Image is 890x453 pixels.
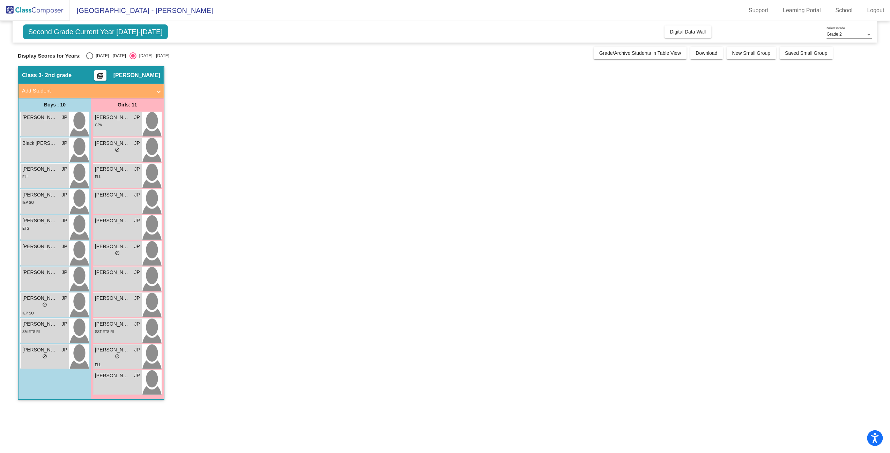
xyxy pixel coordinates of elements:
span: JP [134,320,140,328]
mat-radio-group: Select an option [86,52,169,59]
span: [GEOGRAPHIC_DATA] - [PERSON_NAME] [70,5,213,16]
span: Saved Small Group [785,50,828,56]
span: JP [134,295,140,302]
span: JP [62,165,67,173]
span: SM ETS RI [22,330,40,334]
span: Digital Data Wall [670,29,706,35]
span: [PERSON_NAME] [22,269,57,276]
span: do_not_disturb_alt [115,147,120,152]
div: [DATE] - [DATE] [136,53,169,59]
span: [PERSON_NAME] [22,217,57,224]
span: JP [62,243,67,250]
span: JP [134,269,140,276]
button: Digital Data Wall [665,25,712,38]
span: IEP SO [22,311,34,315]
span: [PERSON_NAME] [PERSON_NAME] [95,346,130,354]
span: JP [62,320,67,328]
button: Download [690,47,723,59]
span: ELL [22,175,29,179]
span: [PERSON_NAME] [95,243,130,250]
span: [PERSON_NAME] [95,295,130,302]
span: do_not_disturb_alt [43,354,47,359]
span: JP [62,217,67,224]
span: Download [696,50,718,56]
span: Second Grade Current Year [DATE]-[DATE] [23,24,168,39]
mat-expansion-panel-header: Add Student [18,84,164,98]
mat-panel-title: Add Student [22,87,152,95]
div: Girls: 11 [91,98,164,112]
span: [PERSON_NAME] [95,140,130,147]
div: Boys : 10 [18,98,91,112]
span: [PERSON_NAME] [22,114,57,121]
span: [PERSON_NAME] [22,191,57,199]
span: [PERSON_NAME] [95,191,130,199]
span: [PERSON_NAME] [22,346,57,354]
span: SST ETS RI [95,330,114,334]
span: Black [PERSON_NAME] [22,140,57,147]
button: New Small Group [727,47,776,59]
span: JP [134,191,140,199]
span: [PERSON_NAME] [22,243,57,250]
button: Print Students Details [94,70,106,81]
span: JP [134,165,140,173]
span: GPV [95,123,102,127]
span: do_not_disturb_alt [43,302,47,307]
span: JP [134,243,140,250]
span: [PERSON_NAME] [95,217,130,224]
span: JP [62,114,67,121]
span: New Small Group [732,50,771,56]
a: Support [743,5,774,16]
span: [PERSON_NAME] [95,372,130,379]
span: JP [62,295,67,302]
span: JP [134,372,140,379]
span: ELL [95,363,101,367]
span: ELL [95,175,101,179]
span: JP [134,140,140,147]
div: [DATE] - [DATE] [93,53,126,59]
span: [PERSON_NAME] [22,320,57,328]
span: JP [134,346,140,354]
span: [PERSON_NAME] [95,114,130,121]
a: School [830,5,858,16]
span: [PERSON_NAME] [95,320,130,328]
span: [PERSON_NAME] [95,165,130,173]
span: Display Scores for Years: [18,53,81,59]
span: IEP SO [22,201,34,205]
mat-icon: picture_as_pdf [96,72,104,82]
span: [PERSON_NAME] [22,295,57,302]
span: JP [62,140,67,147]
span: JP [134,217,140,224]
span: - 2nd grade [42,72,72,79]
a: Learning Portal [778,5,827,16]
button: Grade/Archive Students in Table View [594,47,687,59]
span: Grade 2 [827,32,842,37]
button: Saved Small Group [780,47,833,59]
span: JP [134,114,140,121]
span: JP [62,269,67,276]
span: JP [62,191,67,199]
a: Logout [862,5,890,16]
span: Class 3 [22,72,42,79]
span: JP [62,346,67,354]
span: [PERSON_NAME] [22,165,57,173]
span: ETS [22,226,29,230]
span: [PERSON_NAME] [113,72,160,79]
span: [PERSON_NAME] [95,269,130,276]
span: do_not_disturb_alt [115,354,120,359]
span: do_not_disturb_alt [115,251,120,255]
span: Grade/Archive Students in Table View [599,50,681,56]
